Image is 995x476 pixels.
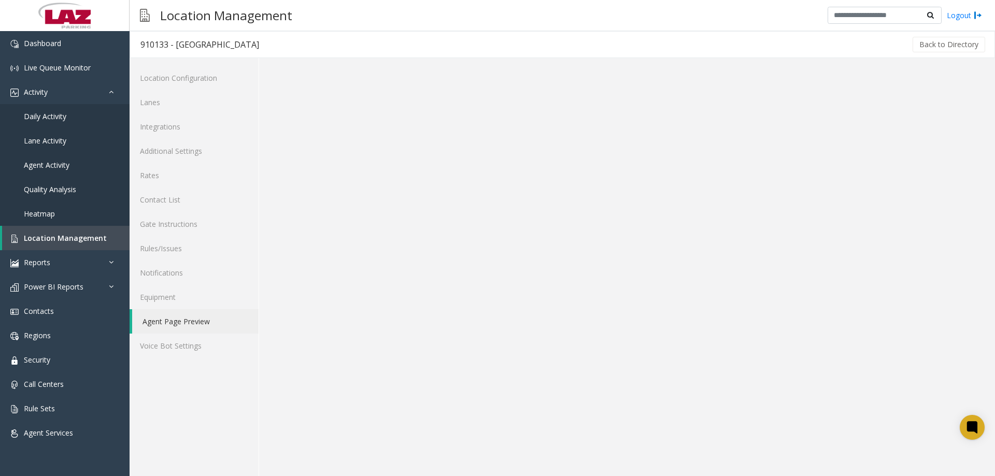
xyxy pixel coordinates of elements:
span: Dashboard [24,38,61,48]
span: Location Management [24,233,107,243]
img: 'icon' [10,40,19,48]
a: Lanes [130,90,259,114]
a: Gate Instructions [130,212,259,236]
img: 'icon' [10,429,19,438]
a: Logout [947,10,982,21]
img: 'icon' [10,381,19,389]
img: logout [974,10,982,21]
span: Heatmap [24,209,55,219]
img: 'icon' [10,405,19,413]
a: Rules/Issues [130,236,259,261]
a: Location Configuration [130,66,259,90]
img: 'icon' [10,308,19,316]
span: Rule Sets [24,403,55,413]
img: 'icon' [10,259,19,267]
span: Live Queue Monitor [24,63,91,73]
div: 910133 - [GEOGRAPHIC_DATA] [140,38,259,51]
span: Agent Activity [24,160,69,170]
img: 'icon' [10,332,19,340]
a: Contact List [130,187,259,212]
img: pageIcon [140,3,150,28]
span: Call Centers [24,379,64,389]
span: Regions [24,330,51,340]
a: Voice Bot Settings [130,334,259,358]
a: Agent Page Preview [132,309,259,334]
span: Daily Activity [24,111,66,121]
a: Notifications [130,261,259,285]
img: 'icon' [10,64,19,73]
span: Reports [24,257,50,267]
span: Lane Activity [24,136,66,146]
span: Security [24,355,50,365]
h3: Location Management [155,3,297,28]
span: Power BI Reports [24,282,83,292]
img: 'icon' [10,283,19,292]
span: Agent Services [24,428,73,438]
span: Activity [24,87,48,97]
img: 'icon' [10,235,19,243]
a: Additional Settings [130,139,259,163]
a: Rates [130,163,259,187]
a: Integrations [130,114,259,139]
button: Back to Directory [913,37,985,52]
a: Equipment [130,285,259,309]
img: 'icon' [10,89,19,97]
img: 'icon' [10,356,19,365]
span: Contacts [24,306,54,316]
a: Location Management [2,226,130,250]
span: Quality Analysis [24,184,76,194]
